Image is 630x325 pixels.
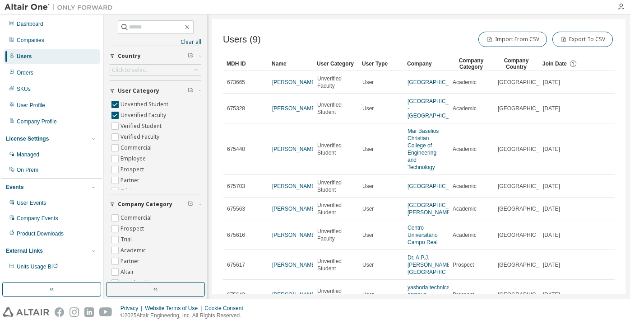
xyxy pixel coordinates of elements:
p: © 2025 Altair Engineering, Inc. All Rights Reserved. [120,312,249,320]
span: User [362,205,374,212]
span: Academic [453,79,477,86]
a: [PERSON_NAME] [272,292,317,298]
div: SKUs [17,85,31,93]
a: [PERSON_NAME] [272,232,317,238]
label: Partner [120,256,141,267]
label: Partner [120,175,141,186]
span: Academic [453,146,477,153]
label: Commercial [120,142,153,153]
span: Unverified Student [317,287,354,302]
span: 675328 [227,105,245,112]
span: Join Date [542,61,567,67]
div: External Links [6,247,43,254]
label: Prospect [120,223,146,234]
a: [PERSON_NAME] [272,79,317,85]
span: [GEOGRAPHIC_DATA] [498,261,554,268]
div: Cookie Consent [204,305,248,312]
span: User Category [118,87,159,94]
label: Verified Faculty [120,132,161,142]
a: yashoda technical campus [GEOGRAPHIC_DATA] [408,284,464,305]
span: Academic [453,183,477,190]
span: [DATE] [543,261,560,268]
svg: Date when the user was first added or directly signed up. If the user was deleted and later re-ad... [569,60,577,68]
span: [DATE] [543,105,560,112]
span: Unverified Faculty [317,75,354,89]
div: Company [407,57,445,71]
span: Academic [453,231,477,239]
span: 675616 [227,231,245,239]
img: altair_logo.svg [3,307,49,317]
span: 675643 [227,291,245,298]
span: Unverified Student [317,179,354,193]
span: Prospect [453,291,474,298]
img: youtube.svg [99,307,112,317]
span: User [362,231,374,239]
div: MDH ID [227,57,264,71]
span: Clear filter [188,87,193,94]
a: [PERSON_NAME] [272,183,317,189]
span: 673665 [227,79,245,86]
span: [GEOGRAPHIC_DATA] [498,79,554,86]
a: Dr. A.P.J. [PERSON_NAME][GEOGRAPHIC_DATA] [408,254,464,275]
span: 675617 [227,261,245,268]
label: Unverified Student [120,99,170,110]
span: [DATE] [543,146,560,153]
span: User [362,105,374,112]
a: [PERSON_NAME] [272,206,317,212]
div: User Type [362,57,400,71]
span: Country [118,52,141,60]
span: Unverified Faculty [317,228,354,242]
span: [DATE] [543,205,560,212]
button: Country [110,46,201,66]
div: Managed [17,151,39,158]
span: 675440 [227,146,245,153]
label: Prospect [120,164,146,175]
a: Mar Baselios Christian College of Engineering and Technology [408,128,439,170]
div: Users [17,53,32,60]
span: [DATE] [543,291,560,298]
span: [DATE] [543,183,560,190]
div: Orders [17,69,33,76]
img: instagram.svg [69,307,79,317]
div: Companies [17,37,44,44]
div: User Profile [17,102,45,109]
label: Unverified Faculty [120,110,168,121]
a: [PERSON_NAME] [272,262,317,268]
span: Unverified Student [317,202,354,216]
span: [GEOGRAPHIC_DATA] [498,231,554,239]
label: Restricted Partner [120,278,169,288]
span: Unverified Student [317,258,354,272]
div: User Category [317,57,355,71]
div: Click to select [110,65,201,75]
span: Company Category [118,201,172,208]
label: Employee [120,153,148,164]
span: Academic [453,205,477,212]
a: Clear all [110,38,201,46]
div: Name [272,57,310,71]
div: Click to select [112,66,147,74]
div: On Prem [17,166,38,174]
a: [PERSON_NAME] [272,105,317,112]
div: Product Downloads [17,230,64,237]
img: linkedin.svg [84,307,94,317]
div: Events [6,184,23,191]
span: Unverified Student [317,101,354,116]
div: Dashboard [17,20,43,28]
span: Clear filter [188,201,193,208]
span: [GEOGRAPHIC_DATA] [498,183,554,190]
span: User [362,79,374,86]
span: Prospect [453,261,474,268]
span: User [362,261,374,268]
img: Altair One [5,3,117,12]
button: Company Category [110,194,201,214]
button: Import From CSV [478,32,547,47]
span: [GEOGRAPHIC_DATA] [498,291,554,298]
label: Altair [120,267,136,278]
span: [DATE] [543,231,560,239]
span: Clear filter [188,52,193,60]
span: Academic [453,105,477,112]
span: User [362,146,374,153]
div: User Events [17,199,46,207]
button: Export To CSV [552,32,613,47]
div: Company Profile [17,118,57,125]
